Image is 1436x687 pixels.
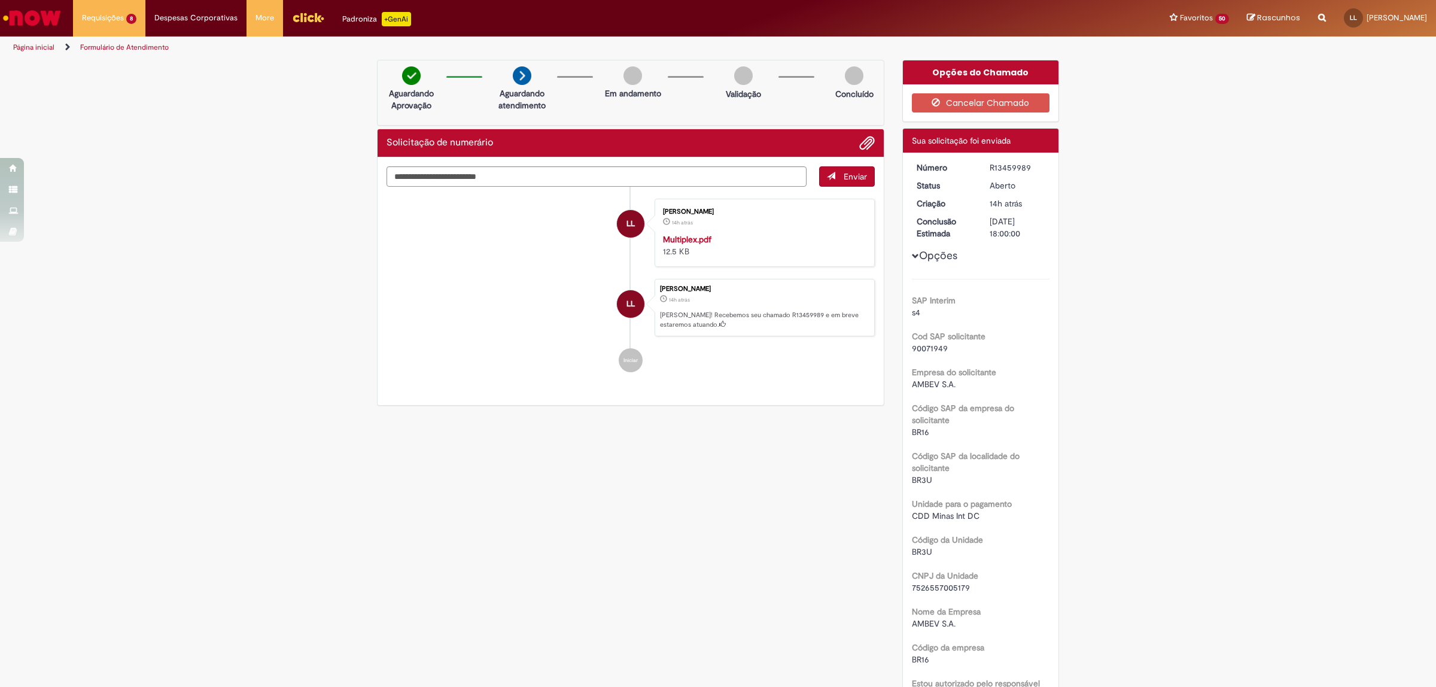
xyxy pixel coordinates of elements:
[912,295,956,306] b: SAP Interim
[912,498,1012,509] b: Unidade para o pagamento
[672,219,693,226] time: 28/08/2025 19:41:04
[617,290,644,318] div: Lucas Madeira De Lima
[1257,12,1300,23] span: Rascunhos
[908,215,981,239] dt: Conclusão Estimada
[912,93,1050,113] button: Cancelar Chamado
[617,210,644,238] div: Lucas Madeira De Lima
[626,290,635,318] span: LL
[663,234,711,245] a: Multiplex.pdf
[912,546,932,557] span: BR3U
[13,42,54,52] a: Página inicial
[912,307,920,318] span: s4
[292,8,324,26] img: click_logo_yellow_360x200.png
[82,12,124,24] span: Requisições
[903,60,1059,84] div: Opções do Chamado
[990,198,1022,209] span: 14h atrás
[912,379,956,390] span: AMBEV S.A.
[513,66,531,85] img: arrow-next.png
[1350,14,1357,22] span: LL
[623,66,642,85] img: img-circle-grey.png
[912,642,984,653] b: Código da empresa
[912,654,929,665] span: BR16
[1180,12,1213,24] span: Favoritos
[912,451,1020,473] b: Código SAP da localidade do solicitante
[845,66,863,85] img: img-circle-grey.png
[1367,13,1427,23] span: [PERSON_NAME]
[990,162,1045,174] div: R13459989
[402,66,421,85] img: check-circle-green.png
[912,582,970,593] span: 7526557005179
[912,135,1011,146] span: Sua solicitação foi enviada
[342,12,411,26] div: Padroniza
[859,135,875,151] button: Adicionar anexos
[669,296,690,303] span: 14h atrás
[1,6,63,30] img: ServiceNow
[726,88,761,100] p: Validação
[9,37,948,59] ul: Trilhas de página
[672,219,693,226] span: 14h atrás
[387,138,493,148] h2: Solicitação de numerário Histórico de tíquete
[255,12,274,24] span: More
[912,570,978,581] b: CNPJ da Unidade
[990,198,1022,209] time: 28/08/2025 19:45:22
[835,88,874,100] p: Concluído
[734,66,753,85] img: img-circle-grey.png
[908,162,981,174] dt: Número
[660,311,868,329] p: [PERSON_NAME]! Recebemos seu chamado R13459989 e em breve estaremos atuando.
[80,42,169,52] a: Formulário de Atendimento
[844,171,867,182] span: Enviar
[912,343,948,354] span: 90071949
[912,403,1014,425] b: Código SAP da empresa do solicitante
[660,285,868,293] div: [PERSON_NAME]
[382,12,411,26] p: +GenAi
[387,166,807,187] textarea: Digite sua mensagem aqui...
[382,87,440,111] p: Aguardando Aprovação
[493,87,551,111] p: Aguardando atendimento
[1247,13,1300,24] a: Rascunhos
[912,510,979,521] span: CDD Minas Int DC
[912,331,985,342] b: Cod SAP solicitante
[126,14,136,24] span: 8
[990,215,1045,239] div: [DATE] 18:00:00
[912,534,983,545] b: Código da Unidade
[908,180,981,191] dt: Status
[1215,14,1229,24] span: 50
[663,233,862,257] div: 12.5 KB
[912,427,929,437] span: BR16
[912,618,956,629] span: AMBEV S.A.
[990,197,1045,209] div: 28/08/2025 19:45:22
[912,367,996,378] b: Empresa do solicitante
[990,180,1045,191] div: Aberto
[908,197,981,209] dt: Criação
[819,166,875,187] button: Enviar
[605,87,661,99] p: Em andamento
[912,475,932,485] span: BR3U
[387,279,875,336] li: Lucas Madeira De Lima
[669,296,690,303] time: 28/08/2025 19:45:22
[387,187,875,384] ul: Histórico de tíquete
[663,208,862,215] div: [PERSON_NAME]
[154,12,238,24] span: Despesas Corporativas
[626,209,635,238] span: LL
[912,606,981,617] b: Nome da Empresa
